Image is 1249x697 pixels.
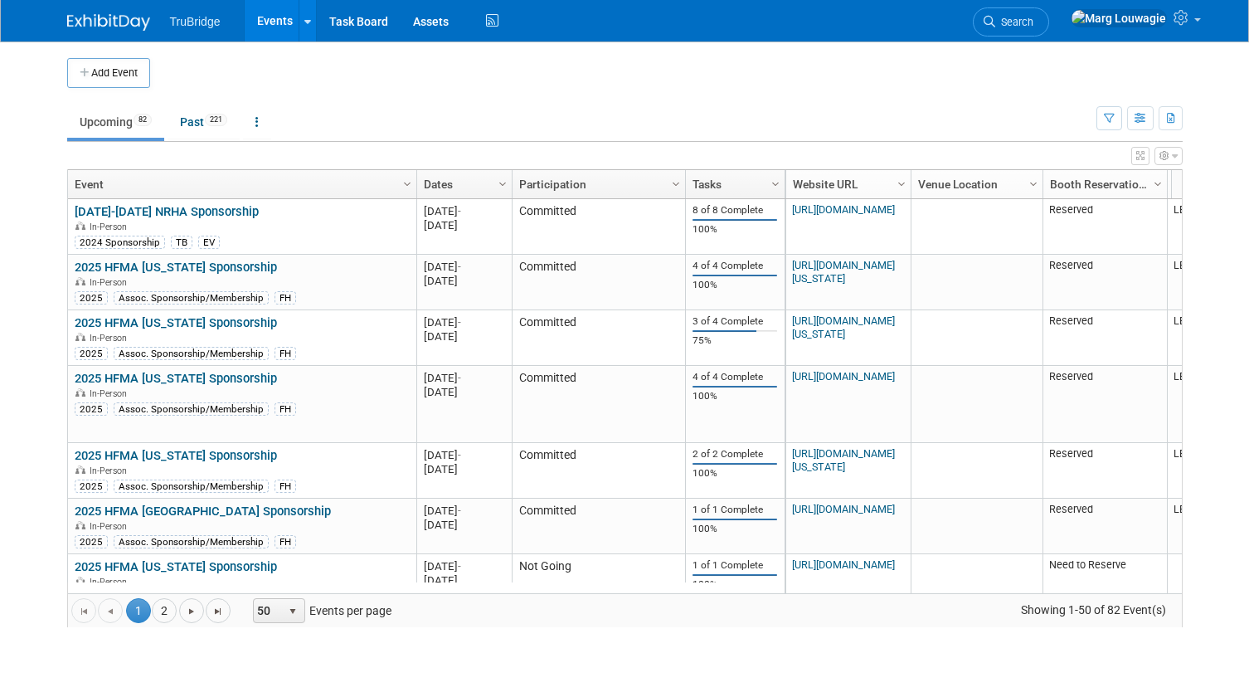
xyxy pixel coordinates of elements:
[75,480,108,493] div: 2025
[693,578,777,591] div: 100%
[71,598,96,623] a: Go to the first page
[75,559,277,574] a: 2025 HFMA [US_STATE] Sponsorship
[1042,199,1167,255] td: Reserved
[512,499,685,554] td: Committed
[1042,255,1167,310] td: Reserved
[424,462,504,476] div: [DATE]
[424,170,501,198] a: Dates
[114,535,269,548] div: Assoc. Sponsorship/Membership
[496,178,509,191] span: Column Settings
[67,106,164,138] a: Upcoming82
[185,605,198,618] span: Go to the next page
[458,261,461,273] span: -
[126,598,151,623] span: 1
[693,467,777,480] div: 100%
[693,390,777,402] div: 100%
[793,170,900,198] a: Website URL
[205,114,227,126] span: 221
[75,347,108,360] div: 2025
[512,554,685,610] td: Not Going
[693,260,777,272] div: 4 of 4 Complete
[114,480,269,493] div: Assoc. Sponsorship/Membership
[1042,443,1167,499] td: Reserved
[458,372,461,384] span: -
[669,178,683,191] span: Column Settings
[995,16,1033,28] span: Search
[918,170,1032,198] a: Venue Location
[211,605,225,618] span: Go to the last page
[973,7,1049,37] a: Search
[667,170,685,195] a: Column Settings
[693,523,777,535] div: 100%
[67,14,150,31] img: ExhibitDay
[1071,9,1167,27] img: Marg Louwagie
[275,535,296,548] div: FH
[1027,178,1040,191] span: Column Settings
[792,447,895,473] a: [URL][DOMAIN_NAME][US_STATE]
[693,315,777,328] div: 3 of 4 Complete
[1050,170,1156,198] a: Booth Reservation Status
[90,277,132,288] span: In-Person
[275,347,296,360] div: FH
[75,448,277,463] a: 2025 HFMA [US_STATE] Sponsorship
[114,347,269,360] div: Assoc. Sponsorship/Membership
[275,480,296,493] div: FH
[168,106,240,138] a: Past221
[75,170,406,198] a: Event
[895,178,908,191] span: Column Settings
[1042,554,1167,610] td: Need to Reserve
[519,170,674,198] a: Participation
[424,329,504,344] div: [DATE]
[693,279,777,291] div: 100%
[75,333,85,341] img: In-Person Event
[424,504,504,518] div: [DATE]
[90,333,132,344] span: In-Person
[170,15,221,28] span: TruBridge
[1005,598,1181,621] span: Showing 1-50 of 82 Event(s)
[693,334,777,347] div: 75%
[75,402,108,416] div: 2025
[458,560,461,573] span: -
[231,598,408,623] span: Events per page
[458,504,461,517] span: -
[512,443,685,499] td: Committed
[75,315,277,330] a: 2025 HFMA [US_STATE] Sponsorship
[77,605,90,618] span: Go to the first page
[171,236,192,249] div: TB
[792,558,895,571] a: [URL][DOMAIN_NAME]
[693,448,777,461] div: 2 of 2 Complete
[275,291,296,305] div: FH
[75,535,108,548] div: 2025
[90,465,132,476] span: In-Person
[424,204,504,218] div: [DATE]
[152,598,177,623] a: 2
[90,577,132,587] span: In-Person
[75,204,259,219] a: [DATE]-[DATE] NRHA Sponsorship
[458,316,461,329] span: -
[792,203,895,216] a: [URL][DOMAIN_NAME]
[90,388,132,399] span: In-Person
[75,277,85,285] img: In-Person Event
[286,605,299,618] span: select
[75,577,85,585] img: In-Person Event
[179,598,204,623] a: Go to the next page
[512,255,685,310] td: Committed
[693,371,777,383] div: 4 of 4 Complete
[401,178,414,191] span: Column Settings
[766,170,785,195] a: Column Settings
[1042,499,1167,554] td: Reserved
[254,599,282,622] span: 50
[1151,178,1164,191] span: Column Settings
[769,178,782,191] span: Column Settings
[134,114,152,126] span: 82
[792,503,895,515] a: [URL][DOMAIN_NAME]
[1149,170,1167,195] a: Column Settings
[98,598,123,623] a: Go to the previous page
[206,598,231,623] a: Go to the last page
[114,402,269,416] div: Assoc. Sponsorship/Membership
[75,388,85,397] img: In-Person Event
[104,605,117,618] span: Go to the previous page
[792,370,895,383] a: [URL][DOMAIN_NAME]
[75,371,277,386] a: 2025 HFMA [US_STATE] Sponsorship
[458,449,461,461] span: -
